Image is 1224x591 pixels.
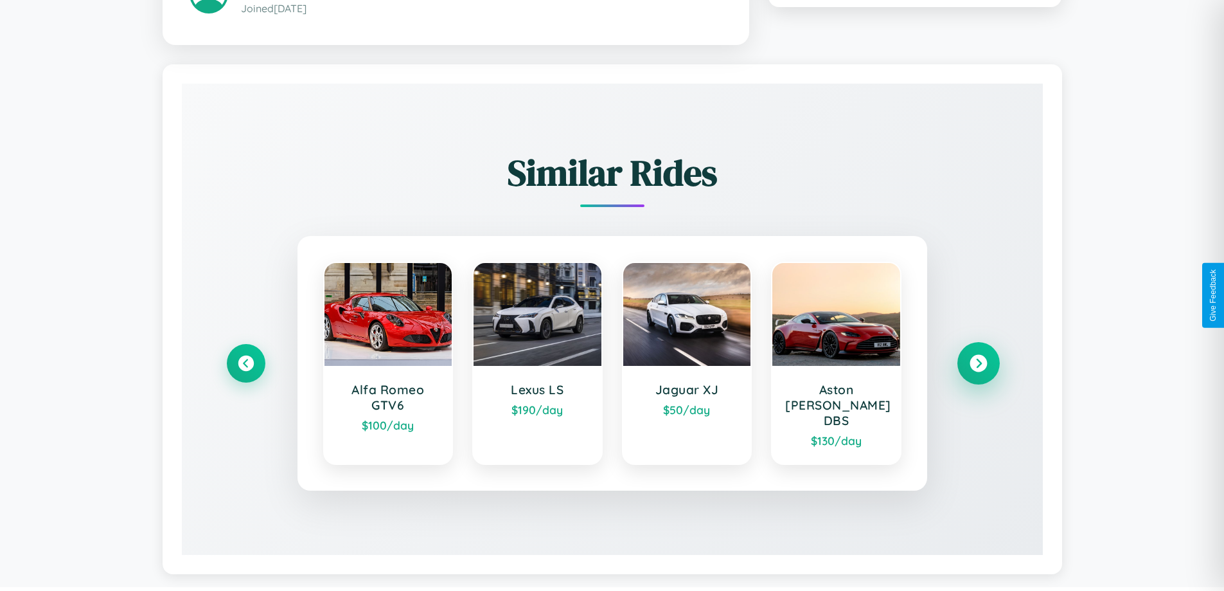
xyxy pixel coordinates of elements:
[636,403,738,417] div: $ 50 /day
[785,382,887,428] h3: Aston [PERSON_NAME] DBS
[636,382,738,397] h3: Jaguar XJ
[771,262,901,465] a: Aston [PERSON_NAME] DBS$130/day
[472,262,603,465] a: Lexus LS$190/day
[337,418,439,432] div: $ 100 /day
[486,403,589,417] div: $ 190 /day
[785,433,887,448] div: $ 130 /day
[486,382,589,397] h3: Lexus LS
[323,262,454,465] a: Alfa Romeo GTV6$100/day
[622,262,752,465] a: Jaguar XJ$50/day
[227,148,998,197] h2: Similar Rides
[337,382,439,413] h3: Alfa Romeo GTV6
[1209,269,1218,322] div: Give Feedback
